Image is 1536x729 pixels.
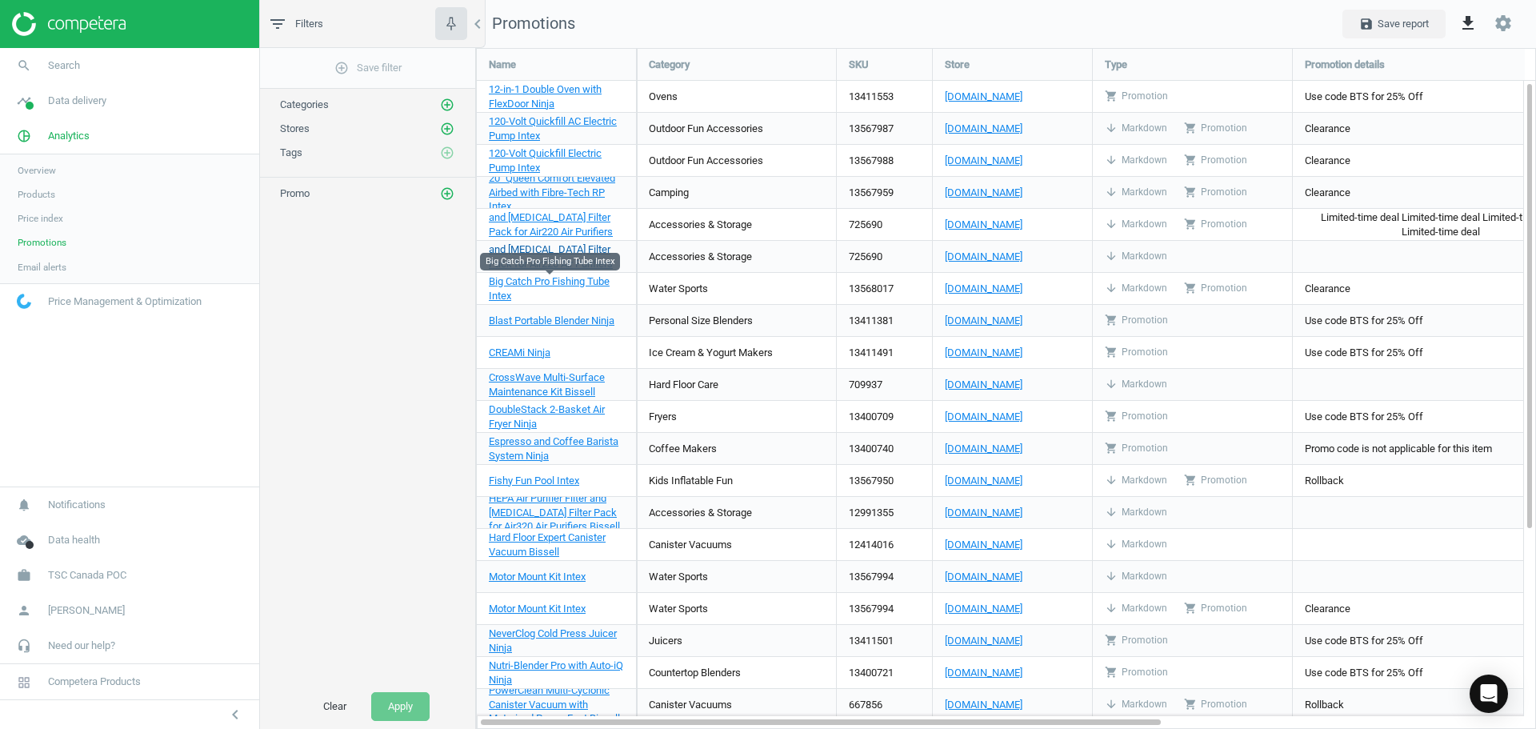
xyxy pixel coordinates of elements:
[1184,282,1247,295] div: Promotion
[837,305,932,336] div: 13411381
[1305,410,1423,424] span: Use code BTS for 25% Off
[489,314,614,326] span: Blast Portable Blender Ninja
[1105,410,1118,423] i: shopping_cart
[18,164,56,177] span: Overview
[945,378,1080,392] a: [DOMAIN_NAME]
[468,14,487,34] i: chevron_left
[945,282,1080,296] a: [DOMAIN_NAME]
[489,58,516,72] span: Name
[945,506,1080,520] a: [DOMAIN_NAME]
[945,410,1080,424] a: [DOMAIN_NAME]
[945,698,1080,712] a: [DOMAIN_NAME]
[440,98,454,112] i: add_circle_outline
[9,121,39,151] i: pie_chart_outlined
[1494,14,1513,33] i: settings
[1184,186,1197,198] i: shopping_cart
[1105,634,1168,647] div: Promotion
[489,627,617,654] span: NeverClog Cold Press Juicer Ninja
[9,560,39,591] i: work
[439,145,455,161] button: add_circle_outline
[489,172,615,213] span: 20" Queen Comfort Elevated Airbed with Fibre-Tech RP Intex
[837,657,932,688] div: 13400721
[837,337,932,368] div: 13411491
[489,371,624,399] a: CrossWave Multi-Surface Maintenance Kit Bissell
[489,531,624,559] a: Hard Floor Expert Canister Vacuum Bissell
[945,314,1080,328] a: [DOMAIN_NAME]
[1105,58,1127,72] span: Type
[489,683,624,727] a: PowerClean Multi-Cyclonic Canister Vacuum with Motorized Power Foot Bissell
[1105,122,1118,134] i: arrow_downward
[17,294,31,309] img: wGWNvw8QSZomAAAAABJRU5ErkJggg==
[1305,90,1423,104] span: Use code BTS for 25% Off
[945,602,1080,616] a: [DOMAIN_NAME]
[1184,282,1197,294] i: shopping_cart
[489,403,605,430] span: DoubleStack 2-Basket Air Fryer Ninja
[837,209,932,240] div: 725690
[649,538,732,552] div: Canister Vacuums
[489,346,550,358] span: CREAMi Ninja
[649,186,689,200] div: Camping
[440,122,454,136] i: add_circle_outline
[649,346,773,360] div: Ice Cream & Yogurt Makers
[489,147,602,174] span: 120-Volt Quickfill Electric Pump Intex
[371,692,430,721] button: Apply
[489,491,624,535] a: HEPA Air Purifier Filter and [MEDICAL_DATA] Filter Pack for Air320 Air Purifiers Bissell
[1105,250,1118,262] i: arrow_downward
[1305,58,1385,72] span: Promotion details
[1105,570,1118,583] i: arrow_downward
[489,115,617,142] span: 120-Volt Quickfill AC Electric Pump Intex
[18,261,66,274] span: Email alerts
[945,666,1080,680] a: [DOMAIN_NAME]
[1184,698,1247,711] div: Promotion
[837,401,932,432] div: 13400709
[1105,314,1118,326] i: shopping_cart
[489,602,586,616] a: Motor Mount Kit Intex
[489,684,620,725] span: PowerClean Multi-Cyclonic Canister Vacuum with Motorized Power Foot Bissell
[1105,538,1118,551] i: arrow_downward
[334,61,349,75] i: add_circle_outline
[945,538,1080,552] a: [DOMAIN_NAME]
[1105,122,1167,135] div: Markdown
[489,371,605,398] span: CrossWave Multi-Surface Maintenance Kit Bissell
[1105,698,1167,711] div: Markdown
[649,378,718,392] div: Hard Floor Care
[489,146,624,175] a: 120-Volt Quickfill Electric Pump Intex
[489,314,614,328] a: Blast Portable Blender Ninja
[489,627,624,655] a: NeverClog Cold Press Juicer Ninja
[837,145,932,176] div: 13567988
[1184,154,1247,167] div: Promotion
[1105,218,1167,231] div: Markdown
[649,90,678,104] div: Ovens
[480,253,620,270] div: Big Catch Pro Fishing Tube Intex
[1105,90,1118,102] i: shopping_cart
[837,113,932,144] div: 13567987
[334,61,402,75] span: Save filter
[439,97,455,113] button: add_circle_outline
[1105,250,1167,263] div: Markdown
[9,86,39,116] i: timeline
[48,639,115,653] span: Need our help?
[837,625,932,656] div: 13411501
[1105,90,1168,103] div: Promotion
[489,571,586,583] span: Motor Mount Kit Intex
[489,403,624,431] a: DoubleStack 2-Basket Air Fryer Ninja
[489,659,624,687] a: Nutri-Blender Pro with Auto-iQ Ninja
[48,129,90,143] span: Analytics
[48,568,126,583] span: TSC Canada POC
[1105,474,1167,487] div: Markdown
[945,58,970,72] span: Store
[1105,506,1118,519] i: arrow_downward
[1105,410,1168,423] div: Promotion
[18,212,63,225] span: Price index
[1458,14,1478,33] i: get_app
[9,490,39,520] i: notifications
[837,561,932,592] div: 13567994
[1105,602,1118,615] i: arrow_downward
[489,603,586,615] span: Motor Mount Kit Intex
[837,497,932,528] div: 12991355
[48,94,106,108] span: Data delivery
[649,634,682,648] div: Juicers
[1105,346,1118,358] i: shopping_cart
[48,498,106,512] span: Notifications
[489,492,620,533] span: HEPA Air Purifier Filter and [MEDICAL_DATA] Filter Pack for Air320 Air Purifiers Bissell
